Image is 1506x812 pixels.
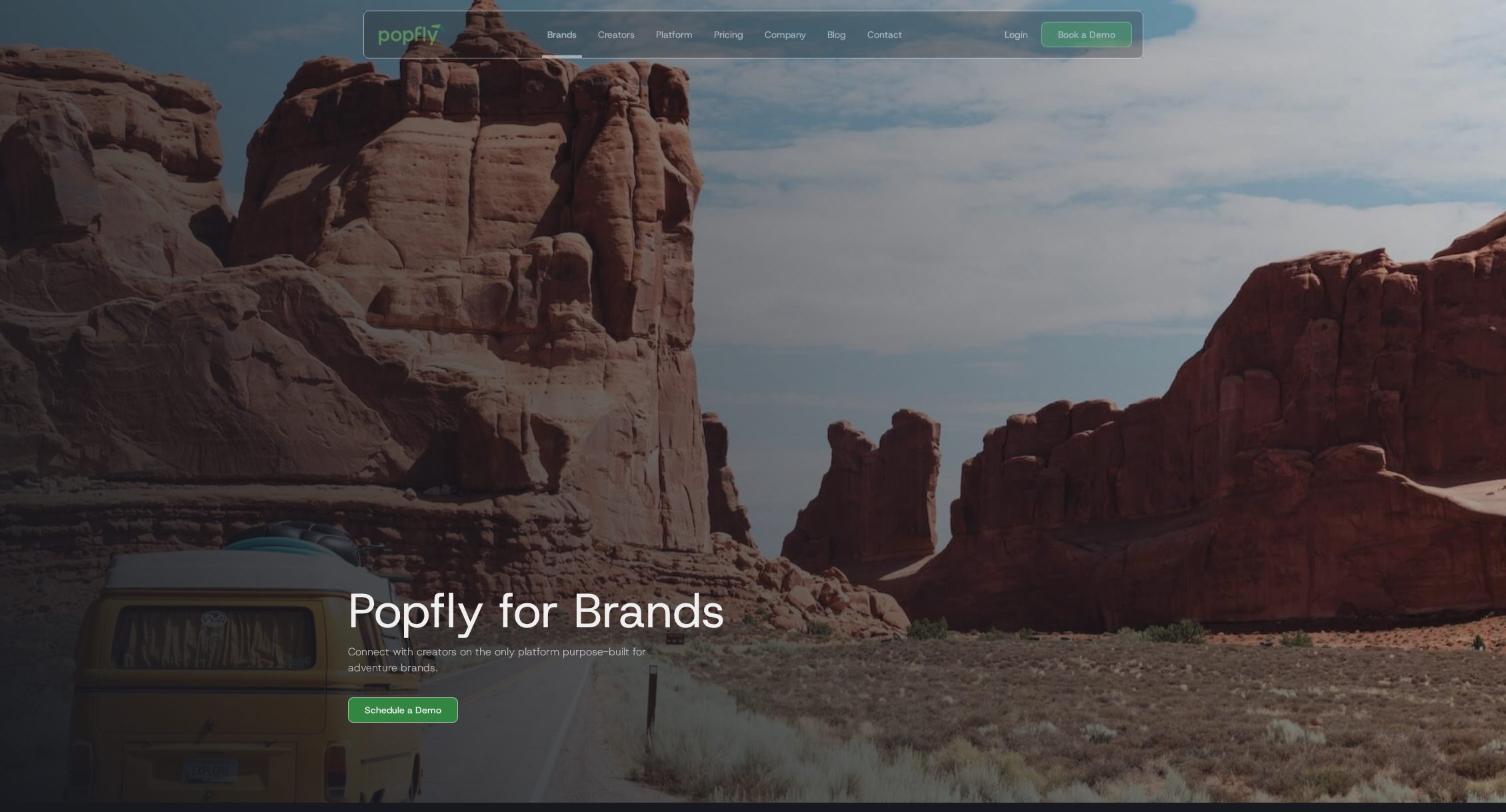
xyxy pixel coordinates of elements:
div: Contact [867,28,901,41]
a: Login [999,28,1033,41]
a: Book a Demo [1041,22,1132,47]
div: Company [764,28,805,41]
div: Pricing [713,28,743,41]
a: Pricing [708,11,748,58]
a: Creators [592,11,639,58]
div: Brands [547,28,576,41]
div: Login [1005,28,1028,41]
a: Schedule a Demo [348,697,458,723]
div: Blog [827,28,845,41]
h2: Connect with creators on the only platform purpose-built for adventure brands. [337,644,657,676]
a: Brands [541,11,581,58]
h1: Popfly for Brands [337,584,725,637]
a: home [369,15,455,55]
div: Creators [597,28,634,41]
div: Platform [655,28,692,41]
a: Platform [650,11,697,58]
a: Contact [861,11,907,58]
a: Company [759,11,811,58]
a: Blog [821,11,851,58]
